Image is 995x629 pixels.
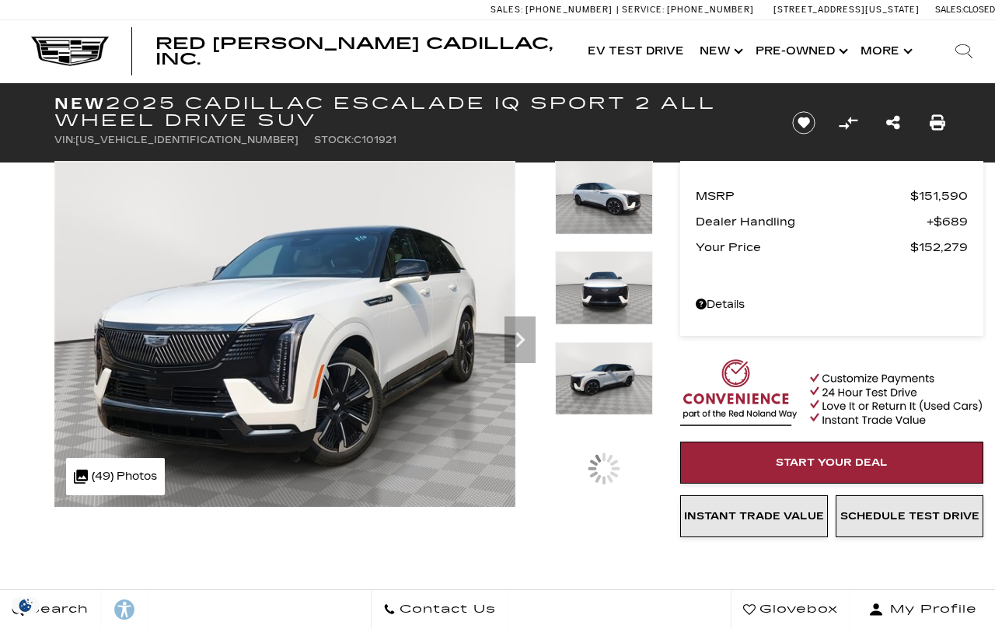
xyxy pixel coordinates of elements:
section: Click to Open Cookie Consent Modal [8,597,44,613]
a: [STREET_ADDRESS][US_STATE] [773,5,920,15]
span: Start Your Deal [776,456,888,469]
span: Dealer Handling [696,211,927,232]
img: New 2025 Summit White Cadillac Sport 2 image 3 [555,251,653,325]
a: Pre-Owned [748,20,853,82]
a: Instant Trade Value [680,495,828,537]
a: MSRP $151,590 [696,185,968,207]
span: $152,279 [910,236,968,258]
button: Open user profile menu [850,590,995,629]
iframe: Watch videos, learn about new EV models, and find the right one for you! [54,507,653,624]
button: Compare vehicle [836,111,860,135]
img: New 2025 Summit White Cadillac Sport 2 image 1 [54,161,515,507]
span: Sales: [935,5,963,15]
span: Closed [963,5,995,15]
img: Cadillac Dark Logo with Cadillac White Text [31,37,109,66]
a: Service: [PHONE_NUMBER] [616,5,758,14]
span: Red [PERSON_NAME] Cadillac, Inc. [155,34,553,68]
div: (49) Photos [66,458,165,495]
span: Instant Trade Value [684,510,824,522]
a: New [692,20,748,82]
span: MSRP [696,185,910,207]
img: New 2025 Summit White Cadillac Sport 2 image 2 [555,161,653,235]
span: My Profile [884,599,977,620]
a: Details [696,294,968,316]
span: Sales: [491,5,523,15]
a: Schedule Test Drive [836,495,983,537]
span: Search [24,599,89,620]
a: Print this New 2025 Cadillac ESCALADE IQ Sport 2 All Wheel Drive SUV [930,112,945,134]
div: Next [504,316,536,363]
span: C101921 [354,135,396,145]
span: Stock: [314,135,354,145]
a: Share this New 2025 Cadillac ESCALADE IQ Sport 2 All Wheel Drive SUV [886,112,900,134]
strong: New [54,94,106,113]
a: Glovebox [731,590,850,629]
button: More [853,20,917,82]
span: Schedule Test Drive [840,510,979,522]
a: Your Price $152,279 [696,236,968,258]
span: Your Price [696,236,910,258]
span: $151,590 [910,185,968,207]
h1: 2025 Cadillac ESCALADE IQ Sport 2 All Wheel Drive SUV [54,95,766,129]
a: Red [PERSON_NAME] Cadillac, Inc. [155,36,564,67]
span: Glovebox [756,599,838,620]
span: $689 [927,211,968,232]
span: Service: [622,5,665,15]
span: VIN: [54,135,75,145]
a: Start Your Deal [680,442,983,484]
img: Opt-Out Icon [8,597,44,613]
span: [PHONE_NUMBER] [667,5,754,15]
a: Sales: [PHONE_NUMBER] [491,5,616,14]
span: [US_VEHICLE_IDENTIFICATION_NUMBER] [75,135,298,145]
img: New 2025 Summit White Cadillac Sport 2 image 4 [555,341,653,415]
span: [PHONE_NUMBER] [525,5,613,15]
a: EV Test Drive [580,20,692,82]
a: Contact Us [371,590,508,629]
a: Dealer Handling $689 [696,211,968,232]
span: Contact Us [396,599,496,620]
button: Save vehicle [787,110,821,135]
